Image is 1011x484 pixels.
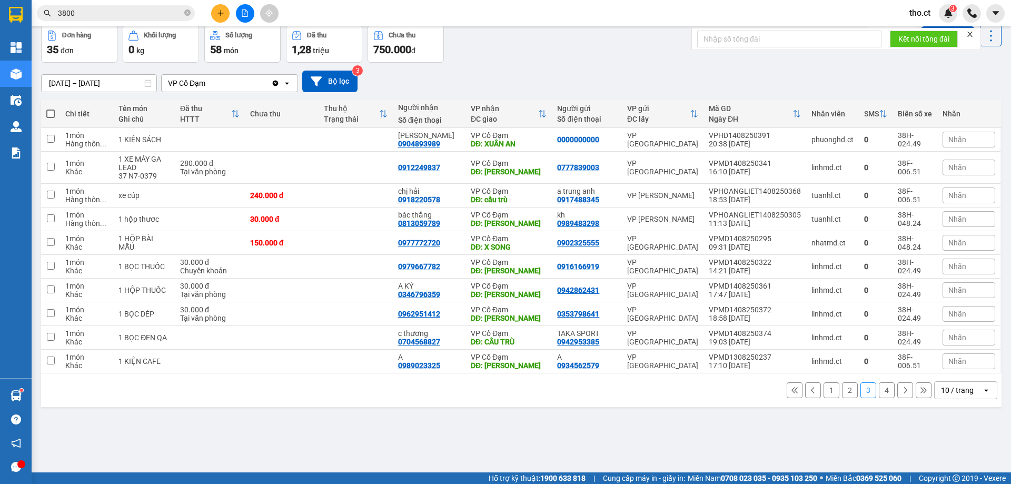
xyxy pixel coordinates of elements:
[180,314,240,322] div: Tại văn phòng
[991,8,1000,18] span: caret-down
[948,135,966,144] span: Nhãn
[250,110,314,118] div: Chưa thu
[118,135,170,144] div: 1 KIỆN SÁCH
[948,333,966,342] span: Nhãn
[118,262,170,271] div: 1 BỌC THUỐC
[398,211,460,219] div: bác thắng
[398,163,440,172] div: 0912249837
[811,333,854,342] div: linhmd.ct
[951,5,955,12] span: 3
[398,353,460,361] div: A
[856,474,901,482] strong: 0369 525 060
[709,282,801,290] div: VPMD1408250361
[398,290,440,299] div: 0346796359
[100,195,106,204] span: ...
[210,43,222,56] span: 58
[864,215,887,223] div: 0
[709,219,801,228] div: 11:13 [DATE]
[398,187,460,195] div: chị hải
[65,361,108,370] div: Khác
[471,187,547,195] div: VP Cổ Đạm
[471,282,547,290] div: VP Cổ Đạm
[557,361,599,370] div: 0934562579
[118,333,170,342] div: 1 BỌC ĐEN QA
[368,25,444,63] button: Chưa thu750.000đ
[250,239,314,247] div: 150.000 đ
[100,140,106,148] span: ...
[398,310,440,318] div: 0962951412
[820,476,823,480] span: ⚪️
[688,472,817,484] span: Miền Nam
[471,305,547,314] div: VP Cổ Đạm
[898,353,932,370] div: 38F-006.51
[398,103,460,112] div: Người nhận
[627,115,690,123] div: ĐC lấy
[20,389,23,392] sup: 1
[627,131,698,148] div: VP [GEOGRAPHIC_DATA]
[471,115,538,123] div: ĐC giao
[627,191,698,200] div: VP [PERSON_NAME]
[118,191,170,200] div: xe cúp
[180,258,240,266] div: 30.000 đ
[557,135,599,144] div: 0000000000
[898,187,932,204] div: 38F-006.51
[709,266,801,275] div: 14:21 [DATE]
[180,159,240,167] div: 280.000 đ
[709,159,801,167] div: VPMD1408250341
[471,314,547,322] div: DĐ: XUÂN LIÊN
[324,104,379,113] div: Thu hộ
[709,115,792,123] div: Ngày ĐH
[898,33,949,45] span: Kết nối tổng đài
[465,100,552,128] th: Toggle SortBy
[709,187,801,195] div: VPHOANGLIET1408250368
[948,163,966,172] span: Nhãn
[118,310,170,318] div: 1 BỌC DÉP
[206,78,207,88] input: Selected VP Cổ Đạm.
[11,147,22,159] img: solution-icon
[11,95,22,106] img: warehouse-icon
[864,163,887,172] div: 0
[11,121,22,132] img: warehouse-icon
[709,361,801,370] div: 17:10 [DATE]
[709,314,801,322] div: 18:58 [DATE]
[967,8,977,18] img: phone-icon
[709,258,801,266] div: VPMD1408250322
[864,357,887,366] div: 0
[557,187,617,195] div: a trung anh
[180,266,240,275] div: Chuyển khoản
[47,43,58,56] span: 35
[217,9,224,17] span: plus
[703,100,806,128] th: Toggle SortBy
[557,310,599,318] div: 0353798641
[864,310,887,318] div: 0
[180,167,240,176] div: Tại văn phòng
[471,329,547,338] div: VP Cổ Đạm
[65,243,108,251] div: Khác
[898,131,932,148] div: 38H-024.49
[898,282,932,299] div: 38H-024.49
[236,4,254,23] button: file-add
[709,167,801,176] div: 16:10 [DATE]
[128,43,134,56] span: 0
[260,4,279,23] button: aim
[864,333,887,342] div: 0
[721,474,817,482] strong: 0708 023 035 - 0935 103 250
[175,100,245,128] th: Toggle SortBy
[184,9,191,16] span: close-circle
[471,258,547,266] div: VP Cổ Đạm
[471,167,547,176] div: DĐ: TÙNG LỘC
[265,9,273,17] span: aim
[65,110,108,118] div: Chi tiết
[224,46,239,55] span: món
[627,282,698,299] div: VP [GEOGRAPHIC_DATA]
[118,115,170,123] div: Ghi chú
[627,234,698,251] div: VP [GEOGRAPHIC_DATA]
[948,239,966,247] span: Nhãn
[949,5,957,12] sup: 3
[864,191,887,200] div: 0
[250,191,314,200] div: 240.000 đ
[118,357,170,366] div: 1 KIỆN CAFE
[557,219,599,228] div: 0989483298
[65,187,108,195] div: 1 món
[471,361,547,370] div: DĐ: XUÂN THÀNH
